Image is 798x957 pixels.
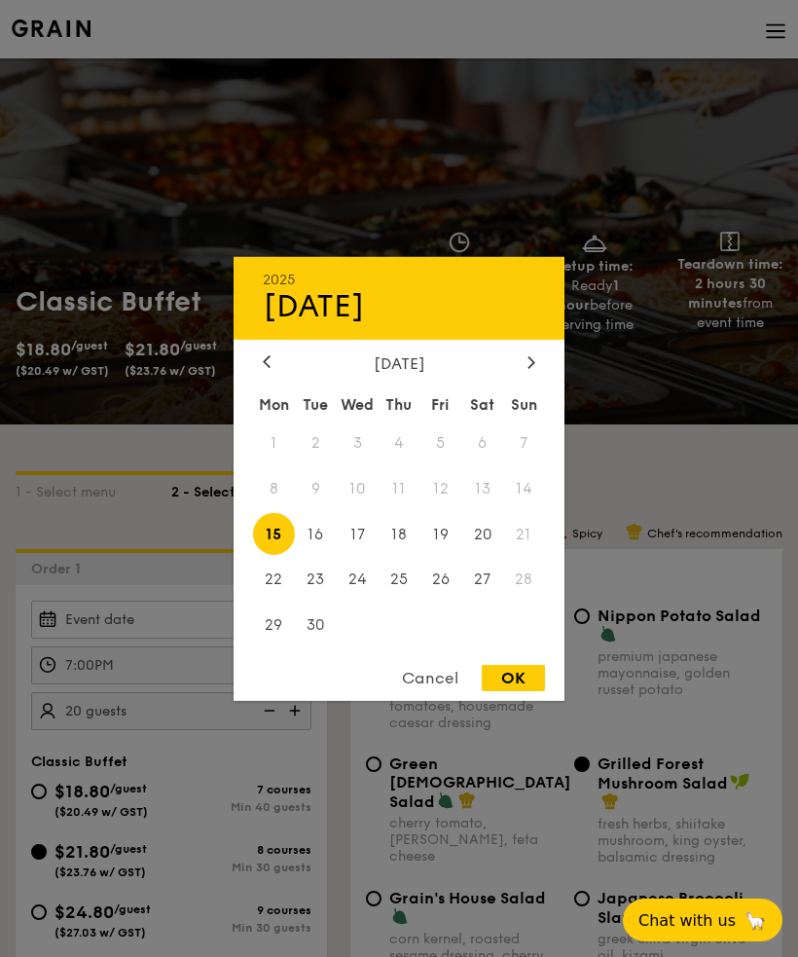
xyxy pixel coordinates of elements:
span: 26 [419,559,461,601]
span: 3 [337,422,379,463]
span: 15 [253,513,295,555]
span: 25 [379,559,420,601]
div: Thu [379,386,420,422]
span: 22 [253,559,295,601]
div: OK [482,665,545,691]
span: 9 [295,467,337,509]
span: 30 [295,605,337,646]
div: [DATE] [263,287,535,324]
span: 🦙 [744,909,767,932]
span: 17 [337,513,379,555]
div: Sun [503,386,545,422]
span: 21 [503,513,545,555]
span: 27 [461,559,503,601]
span: 16 [295,513,337,555]
div: Tue [295,386,337,422]
div: 2025 [263,271,535,287]
div: [DATE] [263,353,535,372]
span: 20 [461,513,503,555]
span: 7 [503,422,545,463]
div: Mon [253,386,295,422]
span: 12 [419,467,461,509]
span: 6 [461,422,503,463]
div: Cancel [382,665,478,691]
span: Chat with us [638,911,736,930]
span: 18 [379,513,420,555]
span: 13 [461,467,503,509]
span: 28 [503,559,545,601]
span: 1 [253,422,295,463]
span: 19 [419,513,461,555]
div: Sat [461,386,503,422]
span: 23 [295,559,337,601]
span: 14 [503,467,545,509]
span: 2 [295,422,337,463]
div: Fri [419,386,461,422]
span: 11 [379,467,420,509]
span: 10 [337,467,379,509]
span: 8 [253,467,295,509]
span: 5 [419,422,461,463]
div: Wed [337,386,379,422]
span: 24 [337,559,379,601]
span: 29 [253,605,295,646]
span: 4 [379,422,420,463]
button: Chat with us🦙 [623,899,782,941]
